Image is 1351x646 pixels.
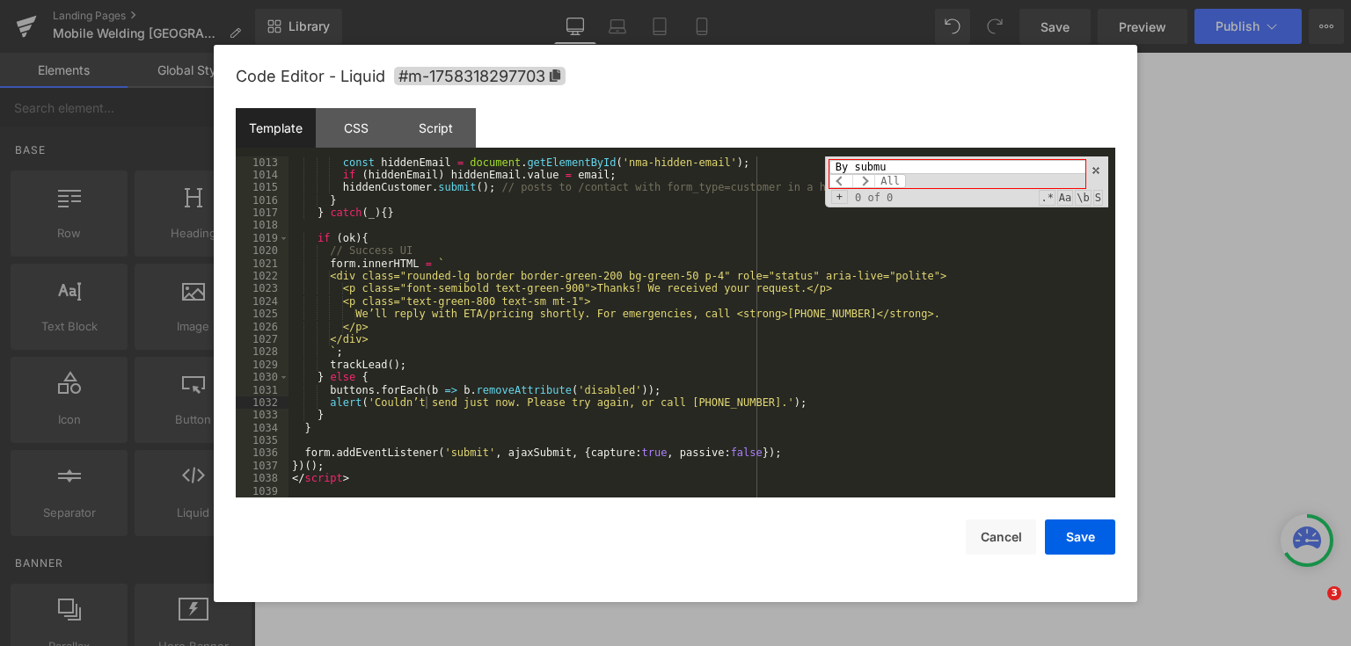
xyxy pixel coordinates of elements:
[236,295,288,308] div: 1024
[829,160,1085,174] input: Search for
[236,460,288,472] div: 1037
[236,232,288,244] div: 1019
[831,190,848,204] span: Toggel Replace mode
[1093,190,1103,206] span: Search In Selection
[236,321,288,333] div: 1026
[236,485,288,497] div: 1039
[236,181,288,193] div: 1015
[236,345,288,358] div: 1028
[966,519,1036,555] button: Cancel
[236,194,288,207] div: 1016
[236,422,288,434] div: 1034
[236,207,288,219] div: 1017
[236,244,288,257] div: 1020
[236,333,288,345] div: 1027
[394,67,566,85] span: Click to copy
[236,359,288,371] div: 1029
[1291,586,1333,628] iframe: Intercom live chat
[236,409,288,421] div: 1033
[236,219,288,231] div: 1018
[236,108,316,148] div: Template
[1039,190,1055,206] span: RegExp Search
[874,174,906,188] span: Alt-Enter
[236,472,288,484] div: 1038
[236,282,288,294] div: 1023
[236,396,288,409] div: 1032
[1327,586,1341,600] span: 3
[236,446,288,459] div: 1036
[396,108,476,148] div: Script
[236,67,385,85] span: Code Editor - Liquid
[236,371,288,383] div: 1030
[848,192,900,204] span: 0 of 0
[236,258,288,270] div: 1021
[1075,190,1091,206] span: Whole Word Search
[236,156,288,169] div: 1013
[316,108,396,148] div: CSS
[1045,519,1115,555] button: Save
[236,384,288,396] div: 1031
[236,434,288,446] div: 1035
[236,308,288,320] div: 1025
[236,270,288,282] div: 1022
[236,169,288,181] div: 1014
[1057,190,1073,206] span: CaseSensitive Search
